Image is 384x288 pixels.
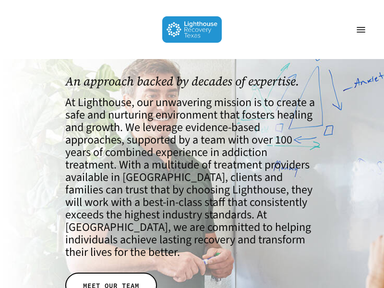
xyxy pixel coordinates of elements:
img: Lighthouse Recovery Texas [162,16,222,43]
h4: At Lighthouse, our unwavering mission is to create a safe and nurturing environment that fosters ... [65,96,319,259]
a: Navigation Menu [351,25,371,35]
h1: An approach backed by decades of expertise. [65,74,319,88]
